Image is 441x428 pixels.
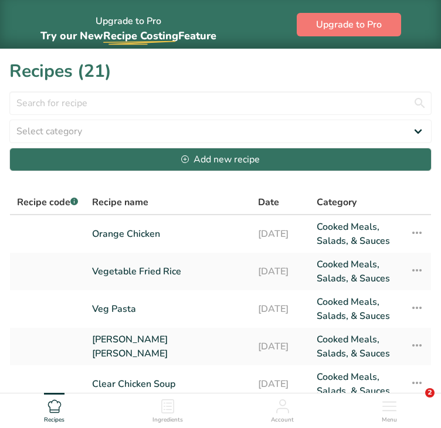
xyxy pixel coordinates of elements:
a: Cooked Meals, Salads, & Sauces [317,370,396,398]
a: Cooked Meals, Salads, & Sauces [317,220,396,248]
h1: Recipes (21) [9,58,432,84]
a: Orange Chicken [92,220,244,248]
span: 2 [425,388,435,398]
a: Vegetable Fried Rice [92,257,244,286]
div: Upgrade to Pro [40,5,216,44]
a: Veg Pasta [92,295,244,323]
span: Ingredients [152,416,183,424]
a: [DATE] [258,295,303,323]
span: Account [271,416,294,424]
a: Cooked Meals, Salads, & Sauces [317,332,396,361]
span: Recipe Costing [103,29,178,43]
a: Recipes [44,393,65,425]
a: [DATE] [258,220,303,248]
span: Recipes [44,416,65,424]
a: [DATE] [258,257,303,286]
span: Date [258,195,279,209]
a: Cooked Meals, Salads, & Sauces [317,257,396,286]
span: Try our New Feature [40,29,216,43]
a: [DATE] [258,370,303,398]
a: Account [271,393,294,425]
span: Menu [382,416,397,424]
span: Category [317,195,357,209]
span: Recipe code [17,196,78,209]
div: Add new recipe [181,152,260,167]
iframe: Intercom live chat [401,388,429,416]
span: Upgrade to Pro [316,18,382,32]
button: Upgrade to Pro [297,13,401,36]
a: Cooked Meals, Salads, & Sauces [317,295,396,323]
input: Search for recipe [9,91,432,115]
a: [PERSON_NAME] [PERSON_NAME] [92,332,244,361]
a: Ingredients [152,393,183,425]
span: Recipe name [92,195,148,209]
a: Clear Chicken Soup [92,370,244,398]
a: [DATE] [258,332,303,361]
button: Add new recipe [9,148,432,171]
